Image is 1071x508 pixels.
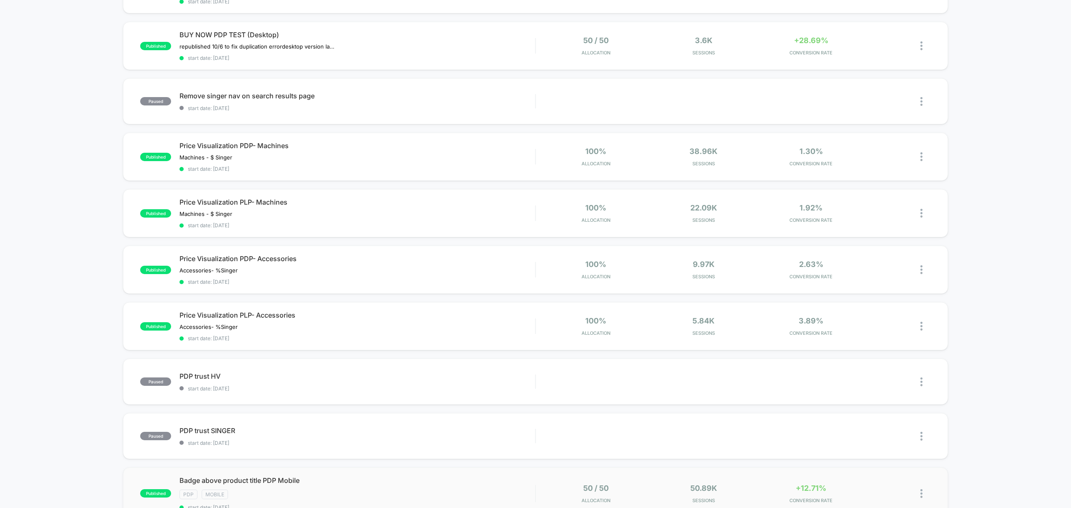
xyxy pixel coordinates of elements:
[140,432,171,440] span: paused
[179,440,535,446] span: start date: [DATE]
[179,105,535,111] span: start date: [DATE]
[920,322,922,331] img: close
[140,97,171,105] span: paused
[582,274,610,280] span: Allocation
[179,476,535,485] span: Badge above product title PDP Mobile
[693,260,715,269] span: 9.97k
[179,55,535,61] span: start date: [DATE]
[652,274,755,280] span: Sessions
[799,147,823,156] span: 1.30%
[799,316,823,325] span: 3.89%
[140,377,171,386] span: paused
[920,41,922,50] img: close
[799,203,822,212] span: 1.92%
[140,209,171,218] span: published
[582,330,610,336] span: Allocation
[920,377,922,386] img: close
[652,161,755,167] span: Sessions
[140,266,171,274] span: published
[140,42,171,50] span: published
[759,330,863,336] span: CONVERSION RATE
[179,154,232,161] span: Machines - $ Singer
[920,209,922,218] img: close
[179,323,238,330] span: Accessories- %Singer
[585,260,606,269] span: 100%
[179,279,535,285] span: start date: [DATE]
[695,36,712,45] span: 3.6k
[690,484,717,493] span: 50.89k
[179,385,535,392] span: start date: [DATE]
[920,265,922,274] img: close
[179,166,535,172] span: start date: [DATE]
[179,254,535,263] span: Price Visualization PDP- Accessories
[759,161,863,167] span: CONVERSION RATE
[583,484,609,493] span: 50 / 50
[179,198,535,206] span: Price Visualization PLP- Machines
[585,203,606,212] span: 100%
[652,50,755,56] span: Sessions
[759,217,863,223] span: CONVERSION RATE
[179,222,535,228] span: start date: [DATE]
[140,322,171,331] span: published
[652,330,755,336] span: Sessions
[759,498,863,503] span: CONVERSION RATE
[179,31,535,39] span: BUY NOW PDP TEST (Desktop)
[690,203,717,212] span: 22.09k
[759,50,863,56] span: CONVERSION RATE
[652,217,755,223] span: Sessions
[920,97,922,106] img: close
[179,490,197,499] span: PDP
[689,147,717,156] span: 38.96k
[179,92,535,100] span: Remove singer nav on search results page
[920,432,922,441] img: close
[585,147,606,156] span: 100%
[582,161,610,167] span: Allocation
[179,335,535,341] span: start date: [DATE]
[794,36,828,45] span: +28.69%
[179,267,238,274] span: Accessories- %Singer
[585,316,606,325] span: 100%
[582,217,610,223] span: Allocation
[179,426,535,435] span: PDP trust SINGER
[202,490,228,499] span: Mobile
[179,141,535,150] span: Price Visualization PDP- Machines
[140,489,171,498] span: published
[759,274,863,280] span: CONVERSION RATE
[140,153,171,161] span: published
[920,489,922,498] img: close
[692,316,715,325] span: 5.84k
[582,50,610,56] span: Allocation
[179,210,232,217] span: Machines - $ Singer
[179,372,535,380] span: PDP trust HV
[179,311,535,319] span: Price Visualization PLP- Accessories
[796,484,826,493] span: +12.71%
[583,36,609,45] span: 50 / 50
[799,260,823,269] span: 2.63%
[652,498,755,503] span: Sessions
[582,498,610,503] span: Allocation
[179,43,335,50] span: republished 10/6 to fix duplication errordesktop version launched 8.29 - republished on 9/2 to en...
[920,152,922,161] img: close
